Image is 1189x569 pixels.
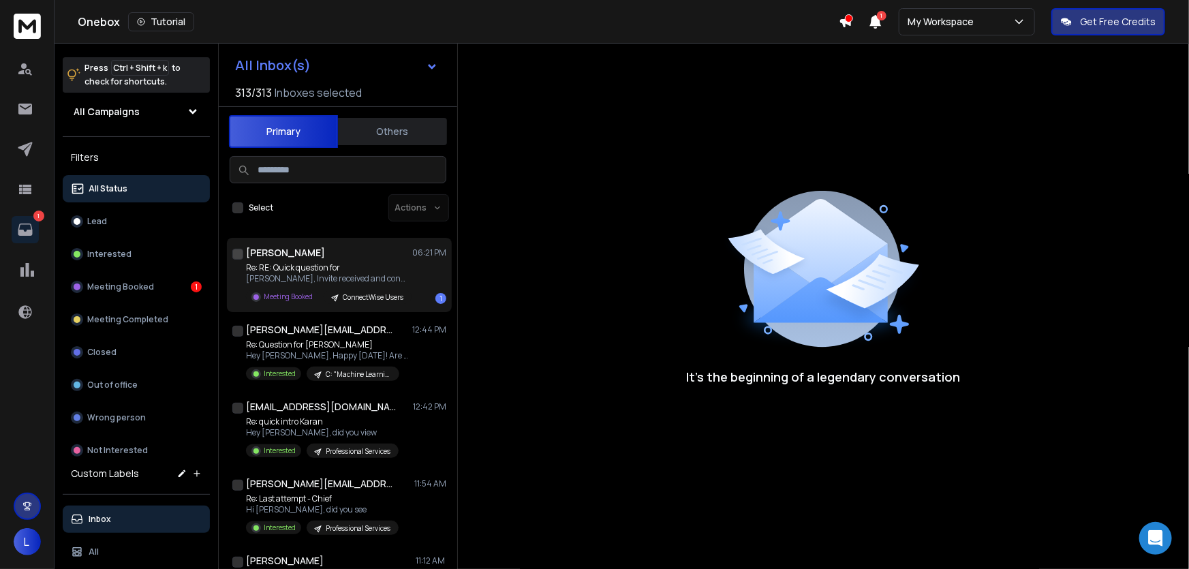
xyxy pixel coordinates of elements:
[14,528,41,555] button: L
[246,262,410,273] p: Re: RE: Quick question for
[275,84,362,101] h3: Inboxes selected
[264,369,296,379] p: Interested
[63,306,210,333] button: Meeting Completed
[63,506,210,533] button: Inbox
[63,148,210,167] h3: Filters
[326,523,390,534] p: Professional Services
[71,467,139,480] h3: Custom Labels
[687,367,961,386] p: It’s the beginning of a legendary conversation
[89,547,99,557] p: All
[412,324,446,335] p: 12:44 PM
[63,339,210,366] button: Closed
[63,371,210,399] button: Out of office
[89,183,127,194] p: All Status
[111,60,169,76] span: Ctrl + Shift + k
[246,246,325,260] h1: [PERSON_NAME]
[246,400,396,414] h1: [EMAIL_ADDRESS][DOMAIN_NAME]
[33,211,44,221] p: 1
[191,281,202,292] div: 1
[229,115,338,148] button: Primary
[249,202,273,213] label: Select
[63,208,210,235] button: Lead
[326,446,390,457] p: Professional Services
[246,427,399,438] p: Hey [PERSON_NAME], did you view
[246,504,399,515] p: Hi [PERSON_NAME], did you see
[413,401,446,412] p: 12:42 PM
[246,339,410,350] p: Re: Question for [PERSON_NAME]
[246,416,399,427] p: Re: quick intro Karan
[235,59,311,72] h1: All Inbox(s)
[84,61,181,89] p: Press to check for shortcuts.
[87,249,132,260] p: Interested
[128,12,194,31] button: Tutorial
[89,514,111,525] p: Inbox
[414,478,446,489] p: 11:54 AM
[63,241,210,268] button: Interested
[12,216,39,243] a: 1
[87,347,117,358] p: Closed
[246,493,399,504] p: Re: Last attempt - Chief
[246,350,410,361] p: Hey [PERSON_NAME], Happy [DATE]! Are you
[264,292,313,302] p: Meeting Booked
[1080,15,1156,29] p: Get Free Credits
[1139,522,1172,555] div: Open Intercom Messenger
[63,98,210,125] button: All Campaigns
[78,12,839,31] div: Onebox
[343,292,403,303] p: ConnectWise Users
[435,293,446,304] div: 1
[63,437,210,464] button: Not Interested
[235,84,272,101] span: 313 / 313
[63,538,210,566] button: All
[87,281,154,292] p: Meeting Booked
[87,412,146,423] p: Wrong person
[877,11,886,20] span: 1
[264,523,296,533] p: Interested
[74,105,140,119] h1: All Campaigns
[87,314,168,325] p: Meeting Completed
[63,175,210,202] button: All Status
[416,555,446,566] p: 11:12 AM
[412,247,446,258] p: 06:21 PM
[246,477,396,491] h1: [PERSON_NAME][EMAIL_ADDRESS][DOMAIN_NAME]
[87,380,138,390] p: Out of office
[87,445,148,456] p: Not Interested
[246,323,396,337] h1: [PERSON_NAME][EMAIL_ADDRESS][PERSON_NAME][DOMAIN_NAME]
[326,369,391,380] p: C: "Machine Learning" , "AI" | US/CA | CEO/FOUNDER/OWNER | 50-500
[246,554,324,568] h1: [PERSON_NAME]
[224,52,449,79] button: All Inbox(s)
[1051,8,1165,35] button: Get Free Credits
[63,404,210,431] button: Wrong person
[908,15,979,29] p: My Workspace
[87,216,107,227] p: Lead
[63,273,210,301] button: Meeting Booked1
[338,117,447,147] button: Others
[246,273,410,284] p: [PERSON_NAME], Invite received and confirmed.
[264,446,296,456] p: Interested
